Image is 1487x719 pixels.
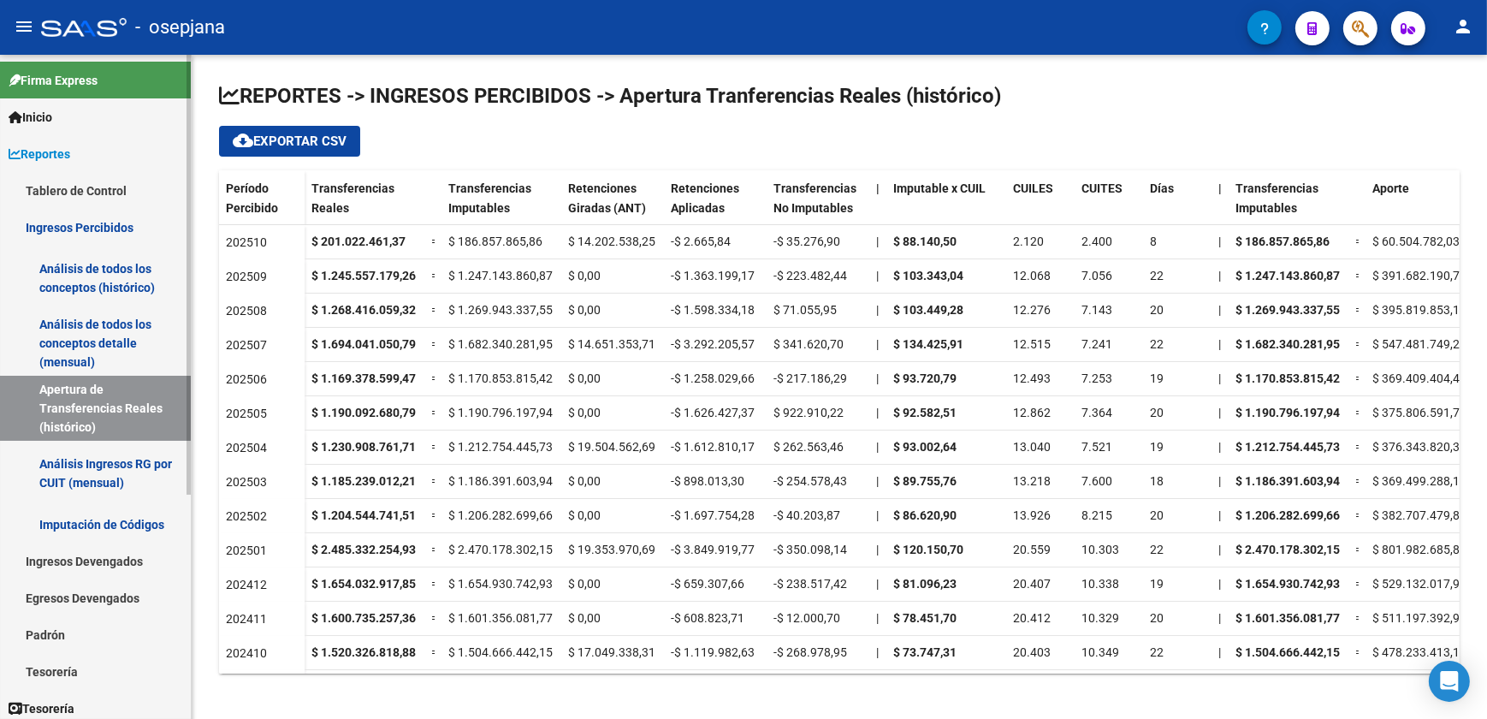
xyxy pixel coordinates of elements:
span: = [1355,577,1362,591]
span: | [1218,235,1221,248]
span: 13.926 [1013,508,1051,522]
strong: $ 1.654.032.917,85 [311,577,416,591]
strong: $ 1.600.735.257,36 [311,611,416,625]
span: Firma Express [9,71,98,90]
span: Transferencias Imputables [448,181,531,215]
span: 7.253 [1081,371,1112,385]
span: $ 0,00 [568,269,601,282]
span: 202510 [226,235,267,249]
strong: $ 1.245.557.179,26 [311,269,416,282]
span: | [1218,181,1222,195]
span: 202504 [226,441,267,455]
strong: $ 1.504.666.442,15 [1235,645,1340,659]
span: REPORTES -> INGRESOS PERCIBIDOS -> Apertura Tranferencias Reales (histórico) [219,84,1001,108]
span: 22 [1150,337,1164,351]
span: $ 375.806.591,76 [1372,406,1466,419]
datatable-header-cell: Transferencias Imputables [1229,170,1348,242]
span: = [431,577,438,591]
span: $ 0,00 [568,474,601,488]
span: = [431,440,438,454]
strong: $ 1.268.416.059,32 [311,303,416,317]
span: -$ 2.665,84 [671,235,731,248]
span: 20.559 [1013,543,1051,556]
datatable-header-cell: Transferencias Reales [305,170,424,242]
span: 202509 [226,270,267,283]
span: Período Percibido [226,181,278,215]
span: $ 1.601.356.081,77 [448,611,553,625]
span: $ 0,00 [568,611,601,625]
span: $ 1.682.340.281,95 [448,337,553,351]
span: 20.407 [1013,577,1051,591]
span: = [431,543,438,556]
span: | [876,577,879,591]
strong: $ 81.096,23 [893,577,957,591]
span: Inicio [9,108,52,127]
span: $ 17.049.338,31 [568,645,655,659]
span: 7.143 [1081,303,1112,317]
span: $ 511.197.392,90 [1372,611,1466,625]
span: = [431,269,438,282]
span: 7.521 [1081,440,1112,454]
span: -$ 898.013,30 [671,474,744,488]
span: 20 [1150,406,1164,419]
span: 202505 [226,407,267,420]
span: Tesorería [9,699,74,718]
span: 12.068 [1013,269,1051,282]
strong: $ 88.140,50 [893,235,957,248]
span: 13.040 [1013,440,1051,454]
strong: $ 2.470.178.302,15 [1235,543,1340,556]
datatable-header-cell: Días [1143,170,1212,242]
span: | [1218,303,1221,317]
span: $ 382.707.479,84 [1372,508,1466,522]
span: 20.412 [1013,611,1051,625]
strong: $ 1.170.853.815,42 [1235,371,1340,385]
span: = [431,508,438,522]
span: $ 1.247.143.860,87 [448,269,553,282]
span: | [1218,406,1221,419]
strong: $ 1.204.544.741,51 [311,508,416,522]
span: -$ 3.292.205,57 [671,337,755,351]
span: 7.364 [1081,406,1112,419]
span: 202410 [226,646,267,660]
strong: $ 1.169.378.599,47 [311,371,416,385]
span: 13.218 [1013,474,1051,488]
span: $ 1.654.930.742,93 [448,577,553,591]
span: = [1355,645,1362,659]
span: $ 0,00 [568,371,601,385]
strong: $ 1.682.340.281,95 [1235,337,1340,351]
span: $ 369.499.288,14 [1372,474,1466,488]
span: $ 391.682.190,70 [1372,269,1466,282]
span: Transferencias No Imputables [773,181,856,215]
strong: $ 1.247.143.860,87 [1235,269,1340,282]
span: $ 478.233.413,11 [1372,645,1466,659]
span: -$ 238.517,42 [773,577,847,591]
span: $ 1.186.391.603,94 [448,474,553,488]
span: Imputable x CUIL [893,181,986,195]
span: = [1355,406,1362,419]
span: -$ 1.363.199,17 [671,269,755,282]
span: 19 [1150,577,1164,591]
span: $ 0,00 [568,406,601,419]
span: Retenciones Giradas (ANT) [568,181,646,215]
span: | [1218,371,1221,385]
datatable-header-cell: Transferencias Imputables [441,170,561,242]
span: $ 19.504.562,69 [568,440,655,454]
datatable-header-cell: Retenciones Aplicadas [664,170,767,242]
datatable-header-cell: | [1212,170,1229,242]
span: -$ 12.000,70 [773,611,840,625]
span: 20.403 [1013,645,1051,659]
span: 202411 [226,612,267,626]
strong: $ 1.520.326.818,88 [311,645,416,659]
span: Aporte [1372,181,1409,195]
span: 202506 [226,372,267,386]
strong: $ 186.857.865,86 [1235,235,1330,248]
span: | [876,440,879,454]
span: | [876,645,879,659]
span: $ 1.170.853.815,42 [448,371,553,385]
span: = [1355,440,1362,454]
strong: $ 2.485.332.254,93 [311,543,416,556]
strong: $ 1.190.092.680,79 [311,406,416,419]
strong: $ 93.720,79 [893,371,957,385]
span: $ 1.504.666.442,15 [448,645,553,659]
span: | [876,543,879,556]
